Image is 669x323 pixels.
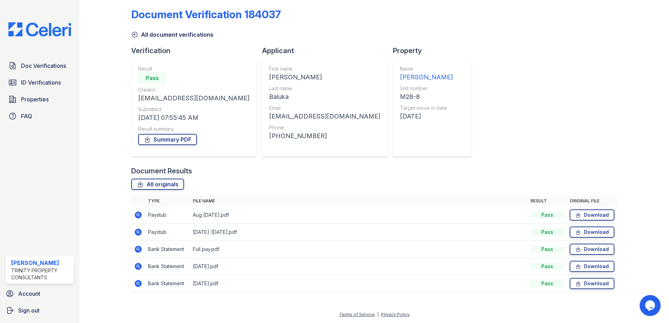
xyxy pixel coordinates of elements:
div: [EMAIL_ADDRESS][DOMAIN_NAME] [138,93,249,103]
a: Download [570,261,614,272]
th: Type [145,195,190,207]
div: Submitted [138,106,249,113]
div: Verification [131,46,262,56]
div: Pass [530,246,564,253]
div: Target move in date [400,105,453,112]
div: Last name [269,85,380,92]
div: Email [269,105,380,112]
div: M28-8 [400,92,453,102]
a: Terms of Service [339,312,375,317]
div: Pass [530,211,564,218]
div: | [377,312,379,317]
div: Creator [138,86,249,93]
div: Unit number [400,85,453,92]
div: Pass [530,280,564,287]
td: Full pay.pdf [190,241,528,258]
a: ID Verifications [6,76,74,89]
iframe: chat widget [640,295,662,316]
th: Original file [567,195,617,207]
a: All originals [131,179,184,190]
td: Bank Statement [145,241,190,258]
div: [PERSON_NAME] [400,72,453,82]
span: Doc Verifications [21,62,66,70]
th: Result [528,195,567,207]
td: Aug [DATE].pdf [190,207,528,224]
div: Document Verification 184037 [131,8,281,21]
a: Sign out [3,303,77,317]
div: Name [400,65,453,72]
a: Download [570,244,614,255]
a: Privacy Policy [381,312,410,317]
a: Doc Verifications [6,59,74,73]
td: Bank Statement [145,275,190,292]
div: Baluka [269,92,380,102]
div: [EMAIL_ADDRESS][DOMAIN_NAME] [269,112,380,121]
a: All document verifications [131,30,213,39]
td: [DATE].pdf [190,275,528,292]
div: [DATE] [400,112,453,121]
div: [PERSON_NAME] [269,72,380,82]
div: Document Results [131,166,192,176]
div: [PHONE_NUMBER] [269,131,380,141]
span: Properties [21,95,49,103]
a: Download [570,278,614,289]
div: Applicant [262,46,393,56]
div: Pass [530,229,564,236]
a: Summary PDF [138,134,197,145]
div: [PERSON_NAME] [11,259,71,267]
th: File name [190,195,528,207]
a: Properties [6,92,74,106]
span: Sign out [18,306,40,315]
span: Account [18,289,40,298]
td: Bank Statement [145,258,190,275]
a: Download [570,227,614,238]
div: Pass [138,72,166,84]
a: Download [570,209,614,221]
div: Result summary [138,125,249,132]
td: [DATE].pdf [190,258,528,275]
div: [DATE] 07:55:45 AM [138,113,249,123]
td: Paystub [145,207,190,224]
a: Name [PERSON_NAME] [400,65,453,82]
a: Account [3,287,77,301]
span: ID Verifications [21,78,61,87]
img: CE_Logo_Blue-a8612792a0a2168367f1c8372b55b34899dd931a85d93a1a3d3e32e68fde9ad4.png [3,22,77,36]
div: Pass [530,263,564,270]
span: FAQ [21,112,32,120]
div: Property [393,46,477,56]
div: Result [138,65,249,72]
div: First name [269,65,380,72]
td: Paystub [145,224,190,241]
div: Phone [269,124,380,131]
a: FAQ [6,109,74,123]
div: Trinity Property Consultants [11,267,71,281]
td: [DATE]-[DATE].pdf [190,224,528,241]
